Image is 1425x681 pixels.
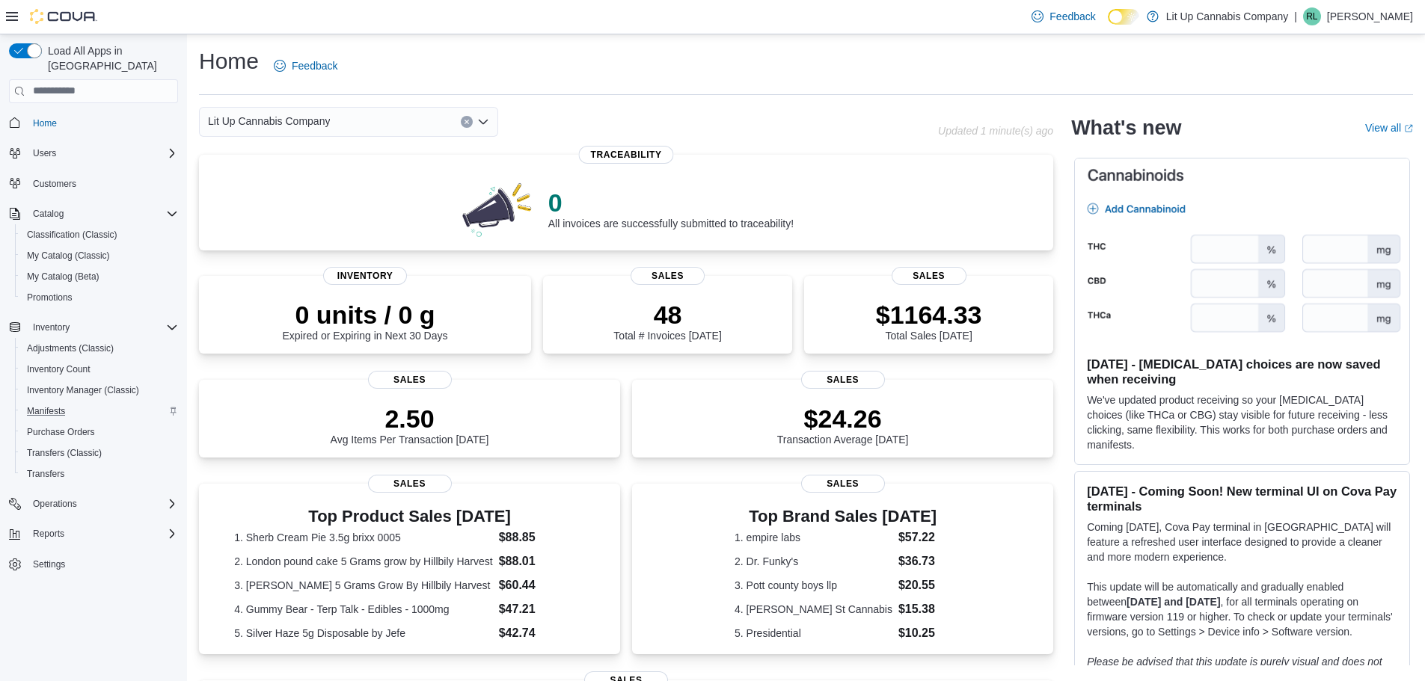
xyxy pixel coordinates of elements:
span: Catalog [27,205,178,223]
a: Manifests [21,402,71,420]
span: Inventory Count [21,360,178,378]
button: Transfers (Classic) [15,443,184,463]
button: Promotions [15,287,184,308]
p: Coming [DATE], Cova Pay terminal in [GEOGRAPHIC_DATA] will feature a refreshed user interface des... [1087,520,1397,564]
p: Updated 1 minute(s) ago [938,125,1053,137]
p: 0 units / 0 g [283,300,448,330]
span: Settings [27,555,178,573]
button: Classification (Classic) [15,224,184,245]
a: Transfers (Classic) [21,444,108,462]
button: Customers [3,173,184,194]
span: Inventory [33,321,70,333]
span: Home [33,117,57,129]
dd: $88.85 [499,529,585,546]
span: Adjustments (Classic) [21,339,178,357]
dd: $15.38 [898,600,951,618]
span: My Catalog (Classic) [27,250,110,262]
span: Feedback [292,58,337,73]
button: Inventory Count [15,359,184,380]
div: Avg Items Per Transaction [DATE] [331,404,489,446]
h3: Top Brand Sales [DATE] [735,508,951,526]
p: 48 [613,300,721,330]
dd: $88.01 [499,552,585,570]
span: Manifests [21,402,178,420]
button: Settings [3,553,184,575]
p: $24.26 [777,404,909,434]
span: Sales [631,267,705,285]
dt: 2. Dr. Funky's [735,554,892,569]
a: Adjustments (Classic) [21,339,120,357]
p: [PERSON_NAME] [1327,7,1413,25]
img: Cova [30,9,97,24]
span: Classification (Classic) [27,229,117,241]
div: Roy Lackey [1303,7,1321,25]
h2: What's new [1071,116,1181,140]
button: Adjustments (Classic) [15,338,184,359]
button: Operations [27,495,83,513]
dd: $47.21 [499,600,585,618]
dt: 2. London pound cake 5 Grams grow by Hillbily Harvest [234,554,493,569]
button: Inventory [27,318,76,336]
span: Adjustments (Classic) [27,342,114,354]
button: Catalog [27,205,70,223]
div: Transaction Average [DATE] [777,404,909,446]
a: Promotions [21,289,79,306]
span: Transfers [21,465,178,483]
a: Transfers [21,465,70,483]
a: Settings [27,555,71,573]
a: Home [27,114,63,132]
span: Reports [33,528,64,540]
span: Manifests [27,405,65,417]
span: Inventory Count [27,363,91,375]
button: My Catalog (Classic) [15,245,184,266]
input: Dark Mode [1108,9,1139,25]
span: Inventory Manager (Classic) [27,384,139,396]
dd: $57.22 [898,529,951,546]
dd: $42.74 [499,624,585,642]
a: Classification (Classic) [21,226,123,244]
div: Total Sales [DATE] [876,300,982,342]
h3: [DATE] - Coming Soon! New terminal UI on Cova Pay terminals [1087,484,1397,514]
span: Settings [33,558,65,570]
dd: $36.73 [898,552,951,570]
button: Inventory Manager (Classic) [15,380,184,401]
p: This update will be automatically and gradually enabled between , for all terminals operating on ... [1087,579,1397,639]
dt: 1. Sherb Cream Pie 3.5g brixx 0005 [234,530,493,545]
a: My Catalog (Beta) [21,268,105,286]
button: Home [3,112,184,134]
span: My Catalog (Beta) [21,268,178,286]
p: | [1294,7,1297,25]
dd: $60.44 [499,576,585,594]
button: Catalog [3,203,184,224]
a: My Catalog (Classic) [21,247,116,265]
p: 2.50 [331,404,489,434]
span: Operations [33,498,77,510]
span: Sales [892,267,966,285]
button: Operations [3,493,184,514]
button: Users [27,144,62,162]
span: Inventory Manager (Classic) [21,381,178,399]
span: RL [1306,7,1317,25]
a: Inventory Manager (Classic) [21,381,145,399]
a: View allExternal link [1365,122,1413,134]
div: Total # Invoices [DATE] [613,300,721,342]
p: We've updated product receiving so your [MEDICAL_DATA] choices (like THCa or CBG) stay visible fo... [1087,392,1397,452]
span: Customers [27,174,178,193]
nav: Complex example [9,106,178,614]
p: Lit Up Cannabis Company [1166,7,1288,25]
span: Feedback [1049,9,1095,24]
span: Promotions [21,289,178,306]
svg: External link [1404,124,1413,133]
span: Traceability [579,146,674,164]
dt: 1. empire labs [735,530,892,545]
dt: 5. Silver Haze 5g Disposable by Jefe [234,626,493,641]
div: All invoices are successfully submitted to traceability! [548,188,794,229]
span: Inventory [27,318,178,336]
img: 0 [459,179,536,238]
dd: $20.55 [898,576,951,594]
dt: 3. [PERSON_NAME] 5 Grams Grow By Hillbily Harvest [234,578,493,593]
dt: 3. Pott county boys llp [735,578,892,593]
span: Users [27,144,178,162]
dt: 5. Presidential [735,626,892,641]
h1: Home [199,46,259,76]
